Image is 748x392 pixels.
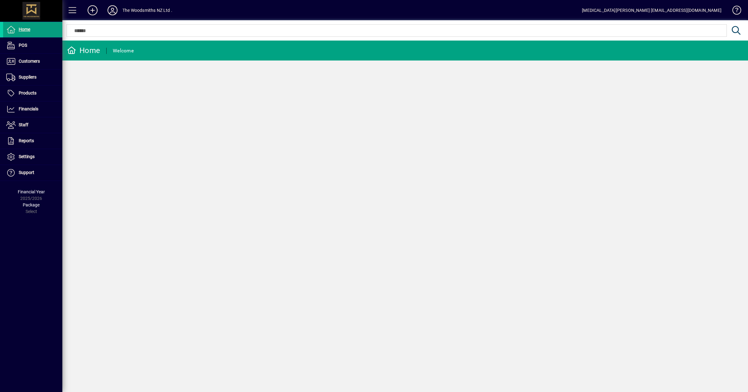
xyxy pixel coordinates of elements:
[19,75,36,80] span: Suppliers
[582,5,722,15] div: [MEDICAL_DATA][PERSON_NAME] [EMAIL_ADDRESS][DOMAIN_NAME]
[19,122,28,127] span: Staff
[67,46,100,56] div: Home
[19,106,38,111] span: Financials
[23,202,40,207] span: Package
[19,90,36,95] span: Products
[19,43,27,48] span: POS
[19,138,34,143] span: Reports
[728,1,740,22] a: Knowledge Base
[3,117,62,133] a: Staff
[3,38,62,53] a: POS
[19,27,30,32] span: Home
[3,149,62,165] a: Settings
[19,59,40,64] span: Customers
[19,170,34,175] span: Support
[3,54,62,69] a: Customers
[19,154,35,159] span: Settings
[122,5,172,15] div: The Woodsmiths NZ Ltd .
[83,5,103,16] button: Add
[18,189,45,194] span: Financial Year
[113,46,134,56] div: Welcome
[3,165,62,181] a: Support
[3,85,62,101] a: Products
[3,101,62,117] a: Financials
[3,70,62,85] a: Suppliers
[103,5,122,16] button: Profile
[3,133,62,149] a: Reports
